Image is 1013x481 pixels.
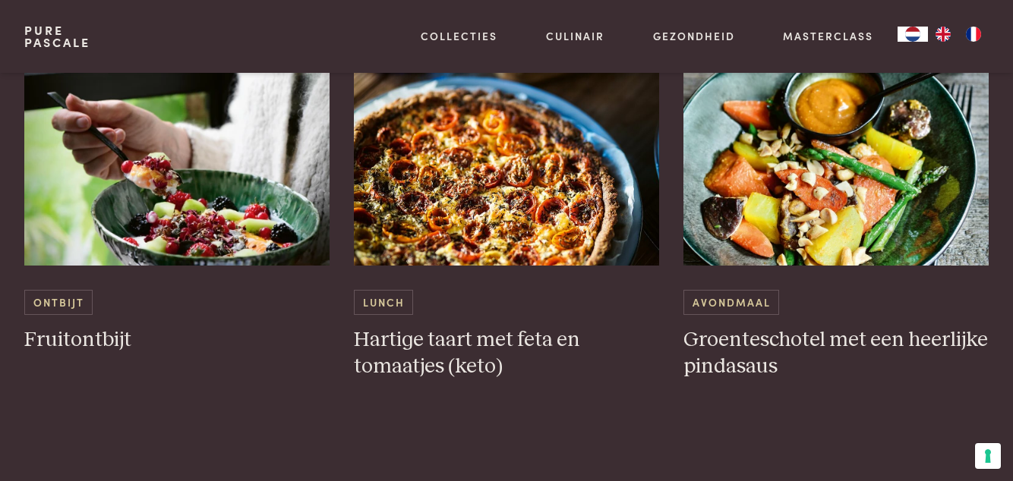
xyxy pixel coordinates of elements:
[24,24,90,49] a: PurePascale
[546,28,604,44] a: Culinair
[898,27,928,42] a: NL
[653,28,735,44] a: Gezondheid
[958,27,989,42] a: FR
[975,443,1001,469] button: Uw voorkeuren voor toestemming voor trackingtechnologieën
[928,27,958,42] a: EN
[898,27,928,42] div: Language
[783,28,873,44] a: Masterclass
[24,290,93,315] span: Ontbijt
[683,290,779,315] span: Avondmaal
[24,327,330,354] h3: Fruitontbijt
[354,290,413,315] span: Lunch
[421,28,497,44] a: Collecties
[354,327,659,379] h3: Hartige taart met feta en tomaatjes (keto)
[898,27,989,42] aside: Language selected: Nederlands
[928,27,989,42] ul: Language list
[683,327,989,379] h3: Groenteschotel met een heerlijke pindasaus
